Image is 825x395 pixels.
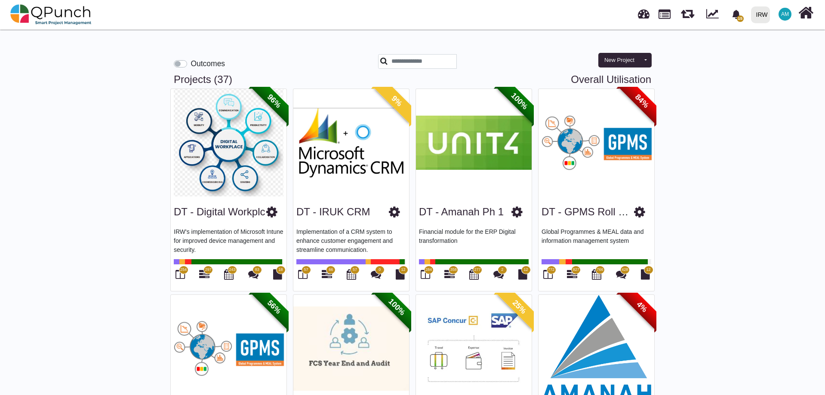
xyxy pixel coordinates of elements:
[444,269,455,279] i: Gantt
[205,267,212,273] span: 297
[737,15,744,22] span: 15
[419,206,504,218] h3: DT - Amanah Ph 1
[567,273,577,279] a: 827
[496,77,543,125] span: 100%
[567,269,577,279] i: Gantt
[419,206,504,217] a: DT - Amanah Ph 1
[174,206,265,218] h3: DT - Digital Workplc
[371,269,381,279] i: Punch Discussions
[641,269,650,279] i: Document Library
[174,73,651,86] h3: Projects (37)
[322,269,332,279] i: Gantt
[756,7,768,22] div: IRW
[296,227,406,253] p: Implementation of a CRM system to enhance customer engagement and streamline communication.
[396,269,405,279] i: Document Library
[419,227,529,253] p: Financial module for the ERP Digital transformation
[773,0,797,28] a: AM
[248,269,259,279] i: Punch Discussions
[199,269,209,279] i: Gantt
[373,77,421,125] span: 9%
[401,267,405,273] span: 12
[518,269,527,279] i: Document Library
[781,12,789,17] span: AM
[646,267,650,273] span: 12
[174,227,283,253] p: IRW's implementation of Microsoft Intune for improved device management and security.
[180,267,187,273] span: 254
[638,5,650,18] span: Dashboard
[618,283,666,331] span: 4%
[322,273,332,279] a: 66
[425,267,432,273] span: 284
[618,77,666,125] span: 84%
[542,206,635,217] a: DT - GPMS Roll out
[548,267,554,273] span: 772
[732,10,741,19] svg: bell fill
[474,267,480,273] span: 277
[659,6,671,19] span: Projects
[373,283,421,331] span: 100%
[469,269,479,279] i: Calendar
[779,8,791,21] span: Asad Malik
[501,267,503,273] span: 2
[379,267,381,273] span: 0
[729,6,744,22] div: Notification
[702,0,726,29] div: Dynamic Report
[571,73,651,86] a: Overall Utilisation
[726,0,748,28] a: bell fill15
[421,269,430,279] i: Board
[296,206,370,217] a: DT - IRUK CRM
[747,0,773,29] a: IRW
[496,283,543,331] span: 25%
[250,283,298,331] span: 56%
[798,5,813,21] i: Home
[229,267,235,273] span: 243
[681,4,694,18] span: Releases
[304,267,308,273] span: 57
[543,269,553,279] i: Board
[353,267,357,273] span: 57
[597,267,603,273] span: 766
[255,267,259,273] span: 83
[542,227,651,253] p: Global Programmes & MEAL data and information management system
[444,273,455,279] a: 358
[298,269,308,279] i: Board
[224,269,234,279] i: Calendar
[542,206,634,218] h3: DT - GPMS Roll out
[175,269,185,279] i: Board
[10,2,92,28] img: qpunch-sp.fa6292f.png
[273,269,282,279] i: Document Library
[616,269,626,279] i: Punch Discussions
[250,77,298,125] span: 96%
[329,267,333,273] span: 66
[622,267,628,273] span: 428
[199,273,209,279] a: 297
[278,267,283,273] span: 18
[296,206,370,218] h3: DT - IRUK CRM
[191,58,225,69] label: Outcomes
[598,53,640,67] button: New Project
[592,269,601,279] i: Calendar
[174,206,265,217] a: DT - Digital Workplc
[573,267,579,273] span: 827
[450,267,457,273] span: 358
[523,267,528,273] span: 12
[347,269,356,279] i: Calendar
[493,269,504,279] i: Punch Discussions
